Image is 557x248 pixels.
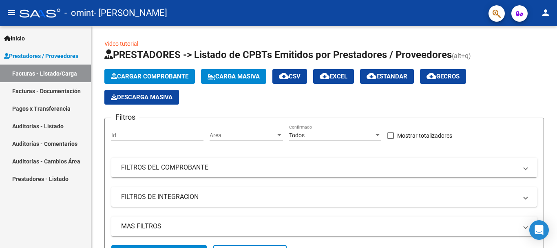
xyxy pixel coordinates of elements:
[64,4,94,22] span: - omint
[313,69,354,84] button: EXCEL
[320,71,329,81] mat-icon: cloud_download
[4,51,78,60] span: Prestadores / Proveedores
[529,220,549,240] div: Open Intercom Messenger
[360,69,414,84] button: Estandar
[111,94,172,101] span: Descarga Masiva
[420,69,466,84] button: Gecros
[104,69,195,84] button: Cargar Comprobante
[397,131,452,141] span: Mostrar totalizadores
[104,49,452,60] span: PRESTADORES -> Listado de CPBTs Emitidos por Prestadores / Proveedores
[427,73,460,80] span: Gecros
[104,90,179,105] app-download-masive: Descarga masiva de comprobantes (adjuntos)
[111,217,537,236] mat-expansion-panel-header: MAS FILTROS
[111,187,537,207] mat-expansion-panel-header: FILTROS DE INTEGRACION
[279,73,301,80] span: CSV
[111,158,537,177] mat-expansion-panel-header: FILTROS DEL COMPROBANTE
[289,132,305,139] span: Todos
[208,73,260,80] span: Carga Masiva
[279,71,289,81] mat-icon: cloud_download
[272,69,307,84] button: CSV
[7,8,16,18] mat-icon: menu
[367,71,376,81] mat-icon: cloud_download
[427,71,436,81] mat-icon: cloud_download
[452,52,471,60] span: (alt+q)
[121,163,517,172] mat-panel-title: FILTROS DEL COMPROBANTE
[111,112,139,123] h3: Filtros
[111,73,188,80] span: Cargar Comprobante
[367,73,407,80] span: Estandar
[104,90,179,105] button: Descarga Masiva
[210,132,276,139] span: Area
[104,40,138,47] a: Video tutorial
[4,34,25,43] span: Inicio
[201,69,266,84] button: Carga Masiva
[320,73,347,80] span: EXCEL
[541,8,550,18] mat-icon: person
[121,192,517,201] mat-panel-title: FILTROS DE INTEGRACION
[121,222,517,231] mat-panel-title: MAS FILTROS
[94,4,167,22] span: - [PERSON_NAME]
